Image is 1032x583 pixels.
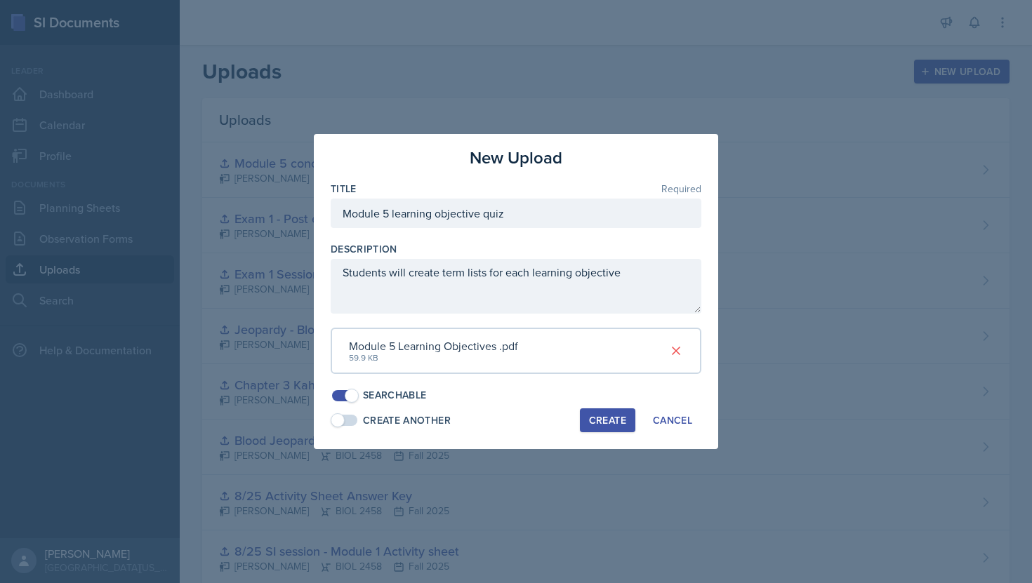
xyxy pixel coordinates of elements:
[653,415,692,426] div: Cancel
[331,242,397,256] label: Description
[644,408,701,432] button: Cancel
[349,337,518,354] div: Module 5 Learning Objectives .pdf
[331,199,701,228] input: Enter title
[470,145,562,170] h3: New Upload
[589,415,626,426] div: Create
[363,413,451,428] div: Create Another
[349,351,518,364] div: 59.9 KB
[363,388,427,403] div: Searchable
[661,184,701,194] span: Required
[580,408,635,432] button: Create
[331,182,357,196] label: Title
